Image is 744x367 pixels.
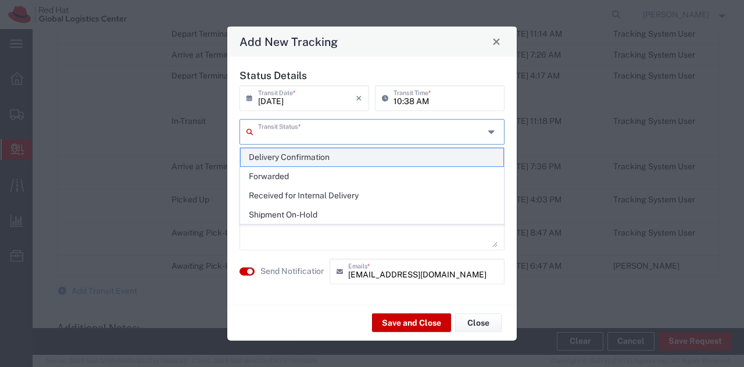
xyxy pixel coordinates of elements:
i: × [356,88,362,107]
h5: Status Details [239,69,505,81]
span: Forwarded [241,168,504,186]
label: Send Notification [260,265,325,277]
span: Received for Internal Delivery [241,187,504,205]
agx-label: Send Notification [260,265,324,277]
button: Save and Close [372,313,451,332]
h4: Add New Tracking [239,33,338,50]
span: Shipment On-Hold [241,206,504,224]
button: Close [455,313,502,332]
span: Delivery Confirmation [241,148,504,166]
button: Close [488,33,505,49]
